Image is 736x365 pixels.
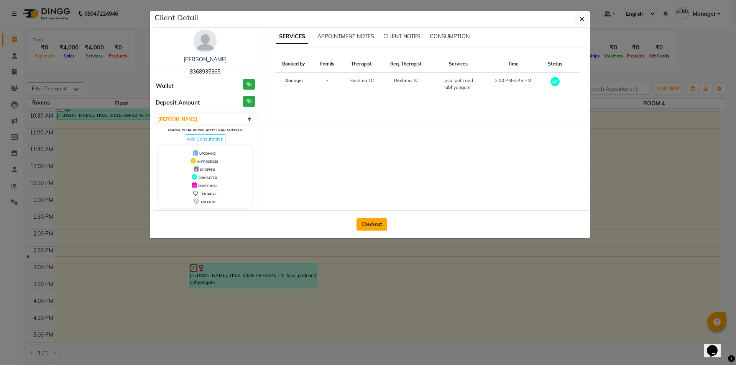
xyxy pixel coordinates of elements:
td: - [313,72,342,96]
span: Deposit Amount [156,98,200,107]
th: Time [486,56,540,72]
h5: Client Detail [154,12,198,23]
span: CLIENT NOTES [383,33,421,40]
h3: ₹0 [243,79,255,90]
span: CONSUMPTION [430,33,470,40]
span: CHECK-IN [201,200,215,204]
th: Req. Therapist [382,56,430,72]
span: CONFIRMED [198,184,217,188]
span: Reshma TC [394,77,418,83]
iframe: chat widget [704,334,728,357]
span: UPCOMING [199,152,216,155]
a: [PERSON_NAME] [184,56,227,63]
span: Add Consultation [185,134,225,143]
th: Family [313,56,342,72]
span: Wallet [156,82,174,90]
th: Status [541,56,570,72]
span: IN PROGRESS [197,160,218,164]
span: APPOINTMENT NOTES [317,33,374,40]
span: TENTATIVE [200,192,217,196]
th: Booked by [274,56,313,72]
span: COMPLETED [199,176,217,180]
div: local potli and abhyangam [435,77,481,91]
td: 3:00 PM-3:45 PM [486,72,540,96]
span: 8368935365 [190,68,220,75]
span: Reshma TC [350,77,374,83]
img: avatar [194,29,217,52]
span: SERVICES [276,30,308,44]
button: Checkout [356,218,387,231]
small: Change in status will apply to all services. [168,128,243,132]
td: Manager [274,72,313,96]
th: Therapist [342,56,382,72]
h3: ₹0 [243,96,255,107]
span: DROPPED [200,168,215,172]
th: Services [430,56,486,72]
